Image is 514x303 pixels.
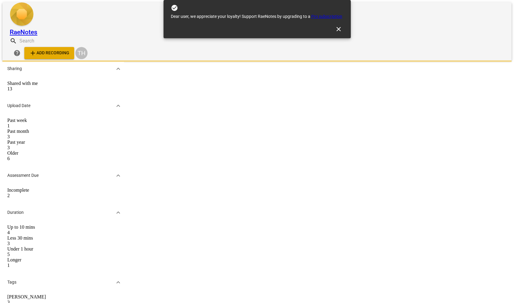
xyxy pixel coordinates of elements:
[115,279,122,286] span: expand_more
[7,252,119,257] div: 5
[7,235,119,241] div: Less 30 mins
[115,172,122,179] span: expand_more
[7,103,30,109] p: Upload Date
[10,2,89,36] a: LogoRaeNotes
[7,140,119,145] div: Past year
[7,224,119,230] div: Up to 10 mins
[331,22,346,36] button: Close
[10,50,24,55] a: Help
[114,208,123,217] button: Show more
[115,209,122,216] span: expand_more
[10,37,17,45] span: search
[7,246,119,252] div: Under 1 hour
[7,193,119,198] div: 2
[335,25,342,33] span: close
[114,171,123,180] button: Show more
[7,279,16,285] p: Tags
[7,134,119,140] div: 3
[7,118,119,123] div: Past week
[7,66,22,72] p: Sharing
[115,102,122,109] span: expand_more
[7,172,39,179] p: Assessment Due
[171,4,178,12] span: check_circle
[19,36,75,46] input: Search
[10,29,89,36] h2: RaeNotes
[7,294,119,300] div: [PERSON_NAME]
[7,257,119,263] div: Longer
[7,241,119,246] div: 3
[311,14,342,19] a: Pro subscription
[7,209,24,216] p: Duration
[171,13,342,20] div: Dear user, we appreciate your loyalty! Support RaeNotes by upgrading to a
[13,49,21,57] span: help
[114,101,123,110] button: Show more
[29,49,69,57] span: Add recording
[7,187,119,193] div: Incomplete
[75,47,88,59] div: TH
[115,65,122,72] span: expand_more
[7,86,119,92] div: 13
[7,129,119,134] div: Past month
[114,64,123,73] button: Show more
[7,81,119,86] div: Shared with me
[7,156,119,161] div: 6
[29,49,36,57] span: add
[7,145,119,150] div: 3
[7,230,119,235] div: 4
[114,278,123,287] button: Show more
[7,150,119,156] div: Older
[24,47,74,59] button: Upload
[7,263,119,268] div: 1
[10,2,34,27] img: Logo
[7,123,119,129] div: 1
[74,46,89,60] button: TH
